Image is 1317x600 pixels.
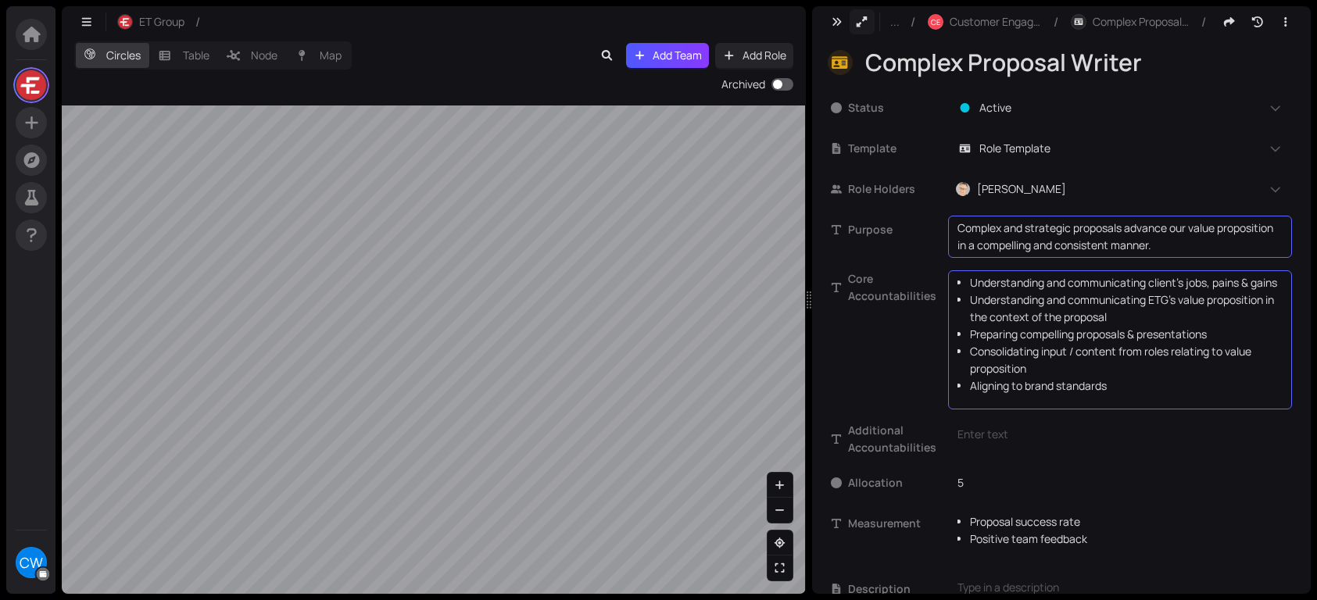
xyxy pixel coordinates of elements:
[948,470,1292,495] input: Enter value
[20,547,43,578] span: CW
[109,9,192,34] button: ET Group
[882,9,907,34] button: ...
[970,513,1283,530] li: Proposal success rate
[979,99,1011,116] span: Active
[848,221,948,238] span: Purpose
[721,76,765,93] div: Archived
[957,579,1283,596] div: Type in a description
[1093,13,1190,30] span: Complex Proposal Writer
[970,377,1283,395] li: Aligning to brand standards
[848,580,948,598] span: Description
[848,270,948,305] span: Core Accountabilities
[848,180,948,198] span: Role Holders
[743,47,786,64] span: Add Role
[931,18,940,26] span: CE
[848,515,948,532] span: Measurement
[979,140,1050,157] span: Role Template
[957,426,1283,443] div: Enter text
[16,70,46,100] img: LsfHRQdbm8.jpeg
[920,9,1050,34] button: CECustomer Engagement
[848,474,948,491] span: Allocation
[848,140,948,157] span: Template
[139,13,184,30] span: ET Group
[626,43,710,68] button: Add Team
[957,220,1283,254] p: Complex and strategic proposals advance our value proposition in a compelling and consistent manner.
[653,47,702,64] span: Add Team
[970,343,1283,377] li: Consolidating input / content from roles relating to value proposition
[865,48,1289,77] div: Complex Proposal Writer
[118,15,132,29] img: r-RjKx4yED.jpeg
[970,530,1283,548] li: Positive team feedback
[1063,9,1198,34] button: Complex Proposal Writer
[848,99,948,116] span: Status
[970,274,1283,291] li: Understanding and communicating client’s jobs, pains & gains
[956,182,970,196] img: LrnfvwZFpW.jpeg
[890,13,900,30] span: ...
[970,291,1283,326] li: Understanding and communicating ETG’s value proposition in the context of the proposal
[950,13,1042,30] span: Customer Engagement
[848,422,948,456] span: Additional Accountabilities
[715,43,793,68] button: Add Role
[970,326,1283,343] li: Preparing compelling proposals & presentations
[977,180,1066,198] span: [PERSON_NAME]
